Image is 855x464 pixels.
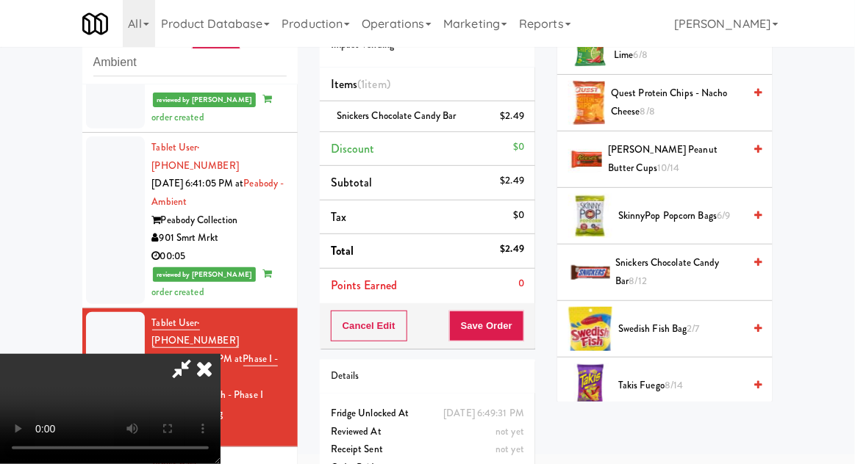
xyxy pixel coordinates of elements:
[496,442,524,456] span: not yet
[331,367,524,385] div: Details
[611,84,743,120] span: Quest Protein Chips - Nacho Cheese
[687,322,700,336] span: 2/7
[513,206,524,225] div: $0
[331,242,354,259] span: Total
[496,424,524,438] span: not yet
[337,109,457,123] span: Snickers Chocolate Candy Bar
[152,247,287,266] div: 00:05
[152,140,239,173] span: · [PHONE_NUMBER]
[152,140,239,173] a: Tablet User· [PHONE_NUMBER]
[152,267,272,299] span: order created
[331,405,524,423] div: Fridge Unlocked At
[602,141,762,177] div: [PERSON_NAME] Peanut Butter cups10/14
[616,254,744,290] span: Snickers Chocolate Candy Bar
[608,141,743,177] span: [PERSON_NAME] Peanut Butter cups
[331,277,397,294] span: Points Earned
[153,267,257,282] span: reviewed by [PERSON_NAME]
[610,254,762,290] div: Snickers Chocolate Candy Bar8/12
[152,176,285,209] a: Peabody - Ambient
[449,311,524,341] button: Save Order
[618,377,743,395] span: Takis Fuego
[331,76,390,93] span: Items
[501,172,525,190] div: $2.49
[365,76,387,93] ng-pluralize: item
[443,405,524,423] div: [DATE] 6:49:31 PM
[618,320,743,338] span: Swedish Fish Bag
[634,48,648,62] span: 6/8
[153,93,257,107] span: reviewed by [PERSON_NAME]
[331,441,524,459] div: Receipt Sent
[331,311,407,341] button: Cancel Edit
[152,92,272,124] span: order created
[612,377,762,395] div: Takis Fuego8/14
[513,138,524,156] div: $0
[152,316,239,349] a: Tablet User· [PHONE_NUMBER]
[357,76,390,93] span: (1 )
[501,240,525,258] div: $2.49
[629,274,647,288] span: 8/12
[612,320,762,338] div: Swedish Fish Bag2/7
[82,308,298,447] li: Tablet User· [PHONE_NUMBER][DATE] 6:49:31 PM atPhase I - Ambient PantryLink NoDa 36th - Phase IIm...
[152,229,287,247] div: 901 Smrt Mrkt
[612,207,762,225] div: SkinnyPop Popcorn Bags6/9
[331,140,375,157] span: Discount
[605,84,762,120] div: Quest Protein Chips - Nacho Cheese8/8
[331,209,346,225] span: Tax
[82,133,298,308] li: Tablet User· [PHONE_NUMBER][DATE] 6:41:05 PM atPeabody - AmbientPeabody Collection901 Smrt Mrkt00...
[331,174,373,191] span: Subtotal
[331,40,524,51] h5: Impact Vending
[640,104,655,118] span: 8/8
[717,209,730,222] span: 6/9
[152,352,243,366] span: [DATE] 6:49:31 PM at
[657,161,680,175] span: 10/14
[501,107,525,126] div: $2.49
[518,275,524,293] div: 0
[331,423,524,441] div: Reviewed At
[152,176,244,190] span: [DATE] 6:41:05 PM at
[152,211,287,230] div: Peabody Collection
[82,11,108,37] img: Micromart
[93,49,287,76] input: Search vision orders
[665,378,683,392] span: 8/14
[618,207,743,225] span: SkinnyPop Popcorn Bags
